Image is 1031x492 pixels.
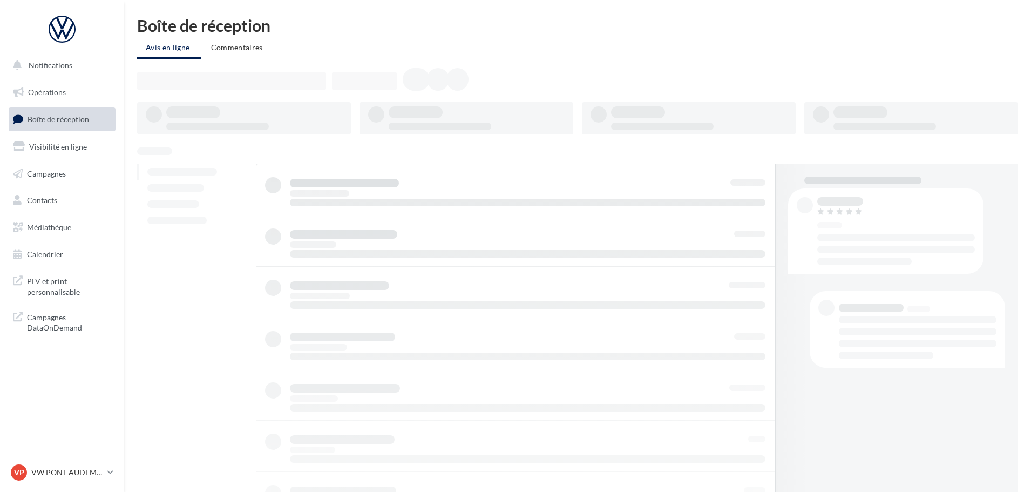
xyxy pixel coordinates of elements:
[29,60,72,70] span: Notifications
[29,142,87,151] span: Visibilité en ligne
[27,310,111,333] span: Campagnes DataOnDemand
[27,169,66,178] span: Campagnes
[6,107,118,131] a: Boîte de réception
[6,163,118,185] a: Campagnes
[6,189,118,212] a: Contacts
[27,196,57,205] span: Contacts
[27,223,71,232] span: Médiathèque
[6,136,118,158] a: Visibilité en ligne
[27,274,111,297] span: PLV et print personnalisable
[6,306,118,338] a: Campagnes DataOnDemand
[6,269,118,301] a: PLV et print personnalisable
[211,43,263,52] span: Commentaires
[14,467,24,478] span: VP
[6,54,113,77] button: Notifications
[28,114,89,124] span: Boîte de réception
[6,216,118,239] a: Médiathèque
[6,81,118,104] a: Opérations
[27,250,63,259] span: Calendrier
[28,87,66,97] span: Opérations
[6,243,118,266] a: Calendrier
[9,462,116,483] a: VP VW PONT AUDEMER
[31,467,103,478] p: VW PONT AUDEMER
[137,17,1018,33] div: Boîte de réception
